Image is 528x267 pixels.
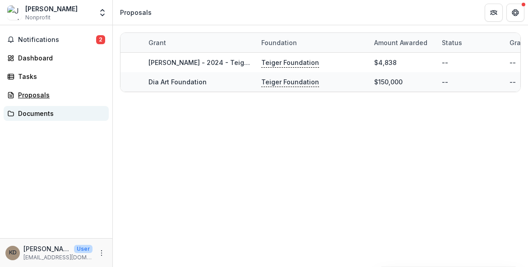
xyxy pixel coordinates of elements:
span: Nonprofit [25,14,51,22]
button: Notifications2 [4,32,109,47]
span: Notifications [18,36,96,44]
p: Teiger Foundation [261,58,319,68]
div: Foundation [256,38,302,47]
div: Proposals [120,8,152,17]
p: User [74,245,93,253]
a: Dia Art Foundation [148,78,207,86]
div: Proposals [18,90,102,100]
span: 2 [96,35,105,44]
button: Partners [485,4,503,22]
div: Documents [18,109,102,118]
div: Grant [143,33,256,52]
div: Foundation [256,33,369,52]
div: [PERSON_NAME] [25,4,78,14]
div: Status [436,38,468,47]
a: Proposals [4,87,109,102]
button: More [96,248,107,258]
div: Dashboard [18,53,102,63]
div: Status [436,33,504,52]
div: $150,000 [374,77,403,87]
a: Dashboard [4,51,109,65]
div: Amount awarded [369,33,436,52]
a: [PERSON_NAME] - 2024 - Teiger Foundation Travel Grant [148,59,329,66]
div: Karey David [9,250,17,256]
div: Grant [143,38,171,47]
div: $4,838 [374,58,397,67]
img: Jordan Carter [7,5,22,20]
div: -- [509,58,516,67]
button: Get Help [506,4,524,22]
div: -- [442,77,448,87]
a: Documents [4,106,109,121]
a: Tasks [4,69,109,84]
p: [EMAIL_ADDRESS][DOMAIN_NAME] [23,253,93,262]
nav: breadcrumb [116,6,155,19]
div: -- [509,77,516,87]
button: Open entity switcher [96,4,109,22]
div: Amount awarded [369,38,433,47]
div: Tasks [18,72,102,81]
p: Teiger Foundation [261,77,319,87]
div: -- [442,58,448,67]
p: [PERSON_NAME] [23,244,70,253]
